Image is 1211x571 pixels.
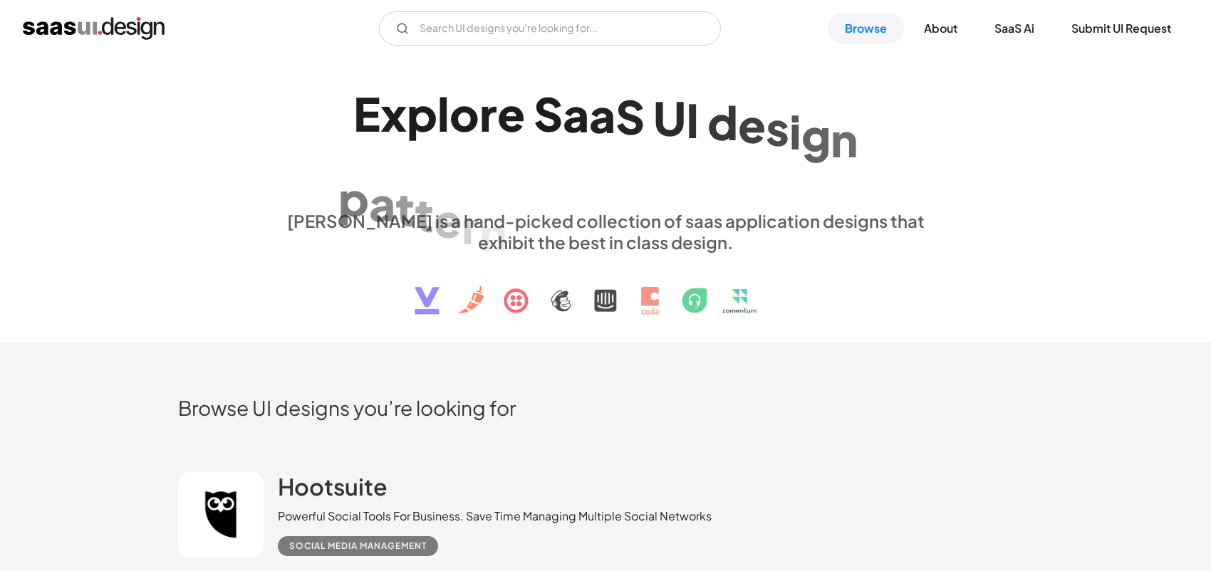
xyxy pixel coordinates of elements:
div: l [437,86,449,141]
div: s [766,101,789,156]
div: r [462,199,479,253]
div: n [831,112,858,167]
div: n [479,205,506,260]
h2: Browse UI designs you’re looking for [178,395,1033,420]
div: e [738,98,766,152]
div: r [479,86,497,141]
h2: Hootsuite [278,472,388,501]
a: Browse [828,13,904,44]
a: About [907,13,974,44]
div: e [434,192,462,247]
div: x [380,86,407,141]
div: e [497,86,525,141]
input: Search UI designs you're looking for... [379,11,721,46]
div: a [563,87,589,142]
a: home [23,17,165,40]
div: Powerful Social Tools For Business. Save Time Managing Multiple Social Networks [278,508,712,525]
div: a [369,176,395,231]
div: p [407,86,437,141]
div: I [686,93,699,147]
h1: Explore SaaS UI design patterns & interactions. [278,86,933,196]
div: p [338,171,369,226]
div: d [707,95,738,150]
div: S [615,89,645,144]
div: g [801,108,831,163]
div: o [449,86,479,141]
div: i [789,104,801,159]
div: t [395,181,415,236]
div: Social Media Management [289,538,427,555]
img: text, icon, saas logo [390,253,821,327]
a: Hootsuite [278,472,388,508]
a: SaaS Ai [977,13,1051,44]
div: [PERSON_NAME] is a hand-picked collection of saas application designs that exhibit the best in cl... [278,210,933,253]
div: t [415,187,434,241]
div: a [589,88,615,143]
a: Submit UI Request [1054,13,1188,44]
div: S [534,87,563,142]
div: U [653,91,686,146]
form: Email Form [379,11,721,46]
div: E [353,86,380,141]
